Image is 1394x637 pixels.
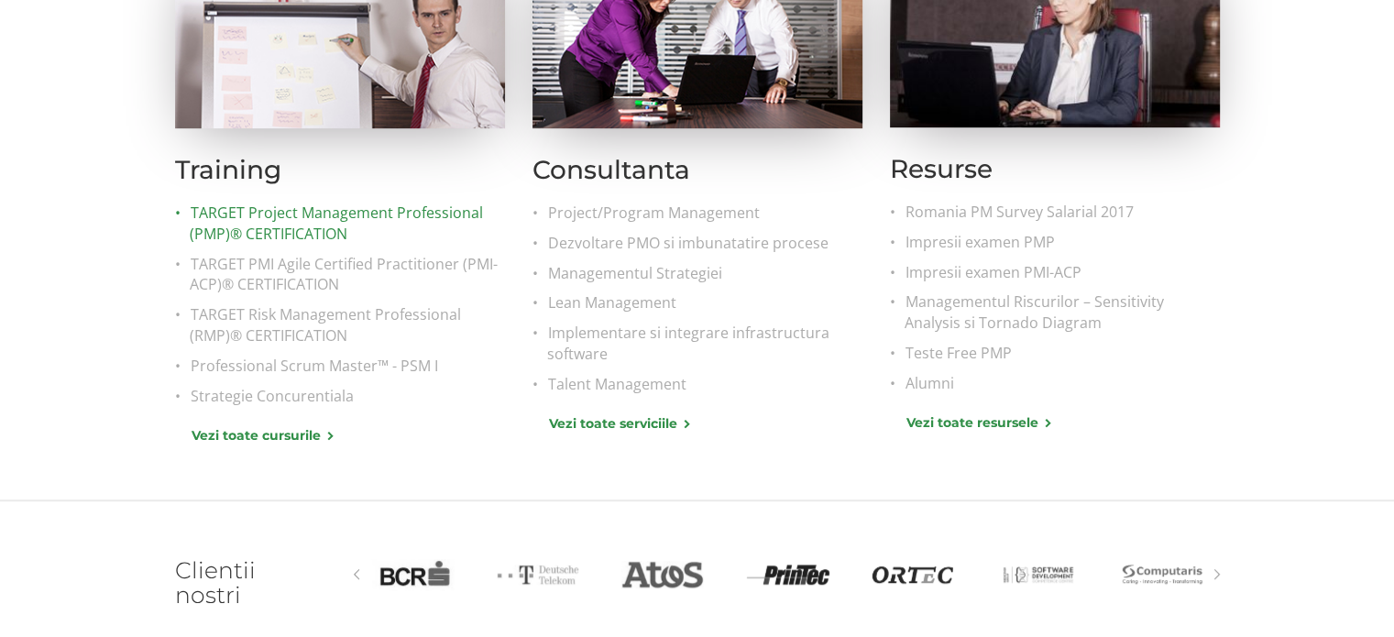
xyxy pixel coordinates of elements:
[905,373,1220,394] a: Alumni
[905,202,1220,223] a: Romania PM Survey Salarial 2017
[621,561,704,588] img: Atos
[190,203,505,245] a: TARGET Project Management Professional (PMP)® CERTIFICATION
[190,304,505,346] a: TARGET Risk Management Professional (RMP)® CERTIFICATION
[547,374,862,395] a: Talent Management
[872,566,954,584] img: ORTEC CEE
[547,203,862,224] a: Project/Program Management
[747,565,829,585] img: Printec Group
[532,156,862,184] h2: Consultanta
[890,155,1220,183] h2: Resurse
[175,558,326,609] h2: Clientii nostri
[497,565,579,585] img: Deutsche Telekom AG
[190,254,505,296] a: TARGET PMI Agile Certified Practitioner (PMI-ACP)® CERTIFICATION
[905,291,1220,334] a: Managementul Riscurilor – Sensitivity Analysis si Tornado Diagram
[905,232,1220,253] a: Impresii examen PMP
[905,262,1220,283] a: Impresii examen PMI-ACP
[190,356,505,377] a: Professional Scrum Master™ - PSM I
[192,425,333,445] a: Vezi toate cursurile
[547,292,862,313] a: Lean Management
[175,156,505,184] h2: Training
[190,386,505,407] a: Strategie Concurentiala
[997,562,1080,588] img: Medicover Synevo
[1122,565,1204,584] img: Computaris
[547,263,862,284] a: Managementul Strategiei
[547,323,862,365] a: Implementare si integrare infrastructura software
[547,233,862,254] a: Dezvoltare PMO si imbunatatire procese
[906,412,1050,432] a: Vezi toate resursele
[371,559,454,590] img: Bcr
[549,413,689,433] a: Vezi toate serviciile
[905,343,1220,364] a: Teste Free PMP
